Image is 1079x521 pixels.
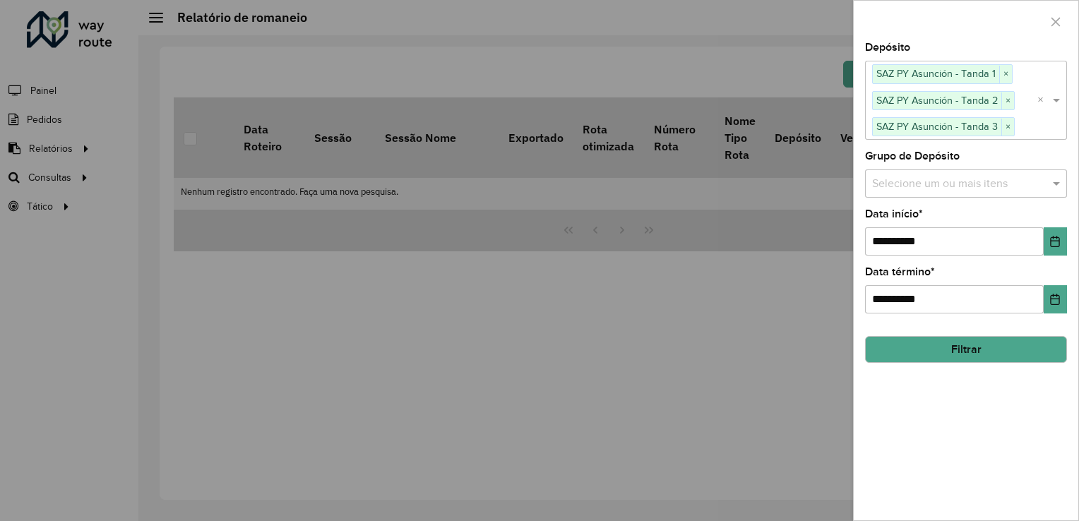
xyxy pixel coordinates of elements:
span: Clear all [1037,92,1049,109]
label: Data início [865,205,923,222]
span: × [1001,92,1014,109]
label: Data término [865,263,935,280]
button: Filtrar [865,336,1067,363]
button: Choose Date [1044,285,1067,313]
label: Depósito [865,39,910,56]
span: SAZ PY Asunción - Tanda 2 [873,92,1001,109]
span: SAZ PY Asunción - Tanda 3 [873,118,1001,135]
span: SAZ PY Asunción - Tanda 1 [873,65,999,82]
span: × [1001,119,1014,136]
span: × [999,66,1012,83]
button: Choose Date [1044,227,1067,256]
label: Grupo de Depósito [865,148,960,164]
